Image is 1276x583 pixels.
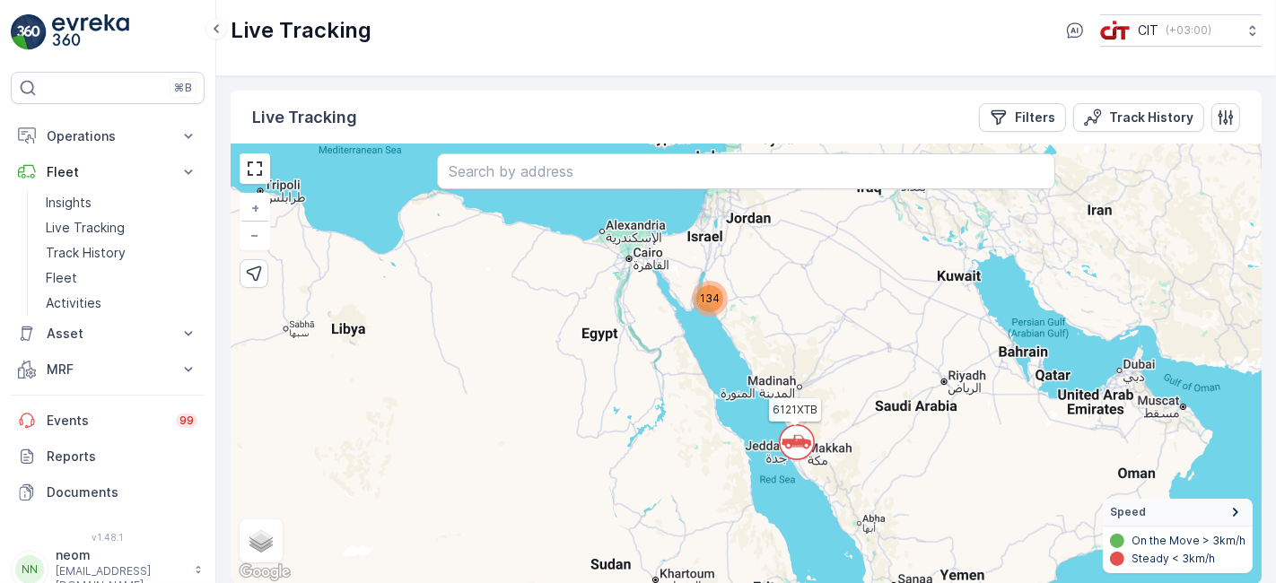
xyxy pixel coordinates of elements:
[47,325,169,343] p: Asset
[11,439,205,474] a: Reports
[241,195,268,222] a: Zoom In
[179,413,194,428] p: 99
[47,448,197,466] p: Reports
[692,281,728,317] div: 134
[39,215,205,240] a: Live Tracking
[1166,23,1211,38] p: ( +03:00 )
[11,474,205,510] a: Documents
[46,294,101,312] p: Activities
[47,361,169,379] p: MRF
[1138,22,1158,39] p: CIT
[241,222,268,248] a: Zoom Out
[174,81,192,95] p: ⌘B
[252,105,357,130] p: Live Tracking
[779,424,815,460] svg: `
[700,291,720,305] span: 134
[11,154,205,190] button: Fleet
[1103,499,1253,526] summary: Speed
[39,190,205,215] a: Insights
[46,194,92,212] p: Insights
[39,291,205,316] a: Activities
[56,546,185,564] p: neom
[1100,21,1131,40] img: cit-logo_pOk6rL0.png
[11,532,205,543] span: v 1.48.1
[11,352,205,387] button: MRF
[46,244,126,262] p: Track History
[251,227,260,242] span: −
[11,403,205,439] a: Events99
[1110,505,1146,519] span: Speed
[47,163,169,181] p: Fleet
[779,424,802,451] div: `
[979,103,1066,132] button: Filters
[39,240,205,265] a: Track History
[251,200,259,215] span: +
[11,14,47,50] img: logo
[39,265,205,291] a: Fleet
[231,16,371,45] p: Live Tracking
[46,219,125,237] p: Live Tracking
[47,483,197,501] p: Documents
[47,412,165,430] p: Events
[1132,534,1245,548] p: On the Move > 3km/h
[241,155,268,182] a: View Fullscreen
[1132,552,1215,566] p: Steady < 3km/h
[11,316,205,352] button: Asset
[437,153,1055,189] input: Search by address
[1073,103,1204,132] button: Track History
[1109,109,1193,126] p: Track History
[46,269,77,287] p: Fleet
[52,14,129,50] img: logo_light-DOdMpM7g.png
[1100,14,1262,47] button: CIT(+03:00)
[241,521,281,561] a: Layers
[47,127,169,145] p: Operations
[11,118,205,154] button: Operations
[1015,109,1055,126] p: Filters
